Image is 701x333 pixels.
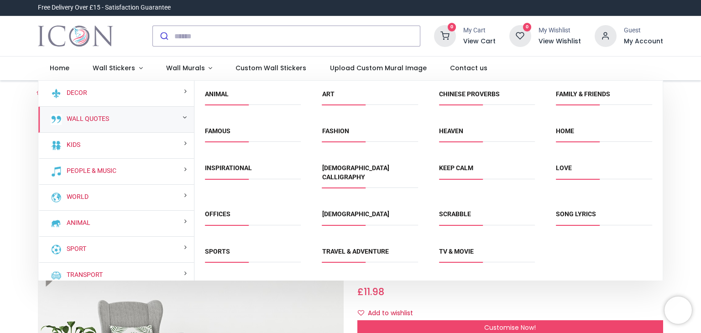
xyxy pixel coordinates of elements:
a: World [63,193,89,202]
span: TV & Movie [439,247,535,262]
sup: 0 [448,23,456,31]
span: Art [322,90,418,105]
a: Transport [63,271,103,280]
span: Wall Stickers [93,63,135,73]
div: Guest [624,26,663,35]
a: Wall Stickers [81,57,154,80]
a: Sports [205,248,230,255]
a: Travel & Adventure [322,248,389,255]
span: Home [50,63,69,73]
span: Famous [205,127,301,142]
span: Love [556,164,652,179]
button: Add to wishlistAdd to wishlist [357,306,421,321]
a: Art [322,90,335,98]
a: Fashion [322,127,349,135]
div: Free Delivery Over £15 - Satisfaction Guarantee [38,3,171,12]
a: 0 [434,32,456,39]
span: Scrabble [439,210,535,225]
a: Sport [63,245,86,254]
img: People & Music [51,166,62,177]
img: World [51,192,62,203]
a: Inspirational [205,164,252,172]
span: Sports [205,247,301,262]
iframe: Customer reviews powered by Trustpilot [471,3,663,12]
a: Song Lyrics [556,210,596,218]
a: View Cart [463,37,496,46]
a: My Account [624,37,663,46]
span: Contact us [450,63,487,73]
img: Wall Quotes [51,114,62,125]
a: Chinese Proverbs [439,90,500,98]
a: Famous [205,127,230,135]
sup: 0 [523,23,532,31]
a: [DEMOGRAPHIC_DATA] [322,210,389,218]
a: Kids [63,140,80,150]
i: Add to wishlist [358,310,364,316]
span: Keep Calm [439,164,535,179]
span: Islamic Calligraphy [322,164,418,188]
a: Family & Friends [556,90,610,98]
a: Animal [205,90,229,98]
img: Transport [51,270,62,281]
img: Decor [51,88,62,99]
a: Heaven [439,127,463,135]
iframe: Brevo live chat [664,297,692,324]
a: Wall Murals [154,57,224,80]
span: Inspirational [205,164,301,179]
span: Chinese Proverbs [439,90,535,105]
a: People & Music [63,166,116,176]
div: My Wishlist [539,26,581,35]
img: Animal [51,218,62,229]
img: Sport [51,244,62,255]
span: Christian [322,210,418,225]
span: Fashion [322,127,418,142]
span: Upload Custom Mural Image [330,63,427,73]
span: Customise Now! [484,323,536,332]
span: Heaven [439,127,535,142]
a: Offices [205,210,230,218]
a: Keep Calm [439,164,473,172]
button: Submit [153,26,174,46]
a: TV & Movie [439,248,474,255]
span: Offices [205,210,301,225]
a: Animal [63,219,90,228]
a: Home [556,127,574,135]
a: 0 [509,32,531,39]
div: My Cart [463,26,496,35]
span: Wall Murals [166,63,205,73]
span: Animal [205,90,301,105]
span: Family & Friends [556,90,652,105]
a: Decor [63,88,87,98]
a: Love [556,164,572,172]
a: Logo of Icon Wall Stickers [38,23,113,49]
span: 11.98 [364,285,384,298]
a: [DEMOGRAPHIC_DATA] Calligraphy [322,164,389,181]
img: Icon Wall Stickers [38,23,113,49]
span: Home [556,127,652,142]
a: Scrabble [439,210,471,218]
span: Custom Wall Stickers [235,63,306,73]
a: Wall Quotes [63,114,109,124]
img: Kids [51,140,62,151]
a: View Wishlist [539,37,581,46]
span: Travel & Adventure [322,247,418,262]
span: Song Lyrics [556,210,652,225]
span: £ [357,285,384,298]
